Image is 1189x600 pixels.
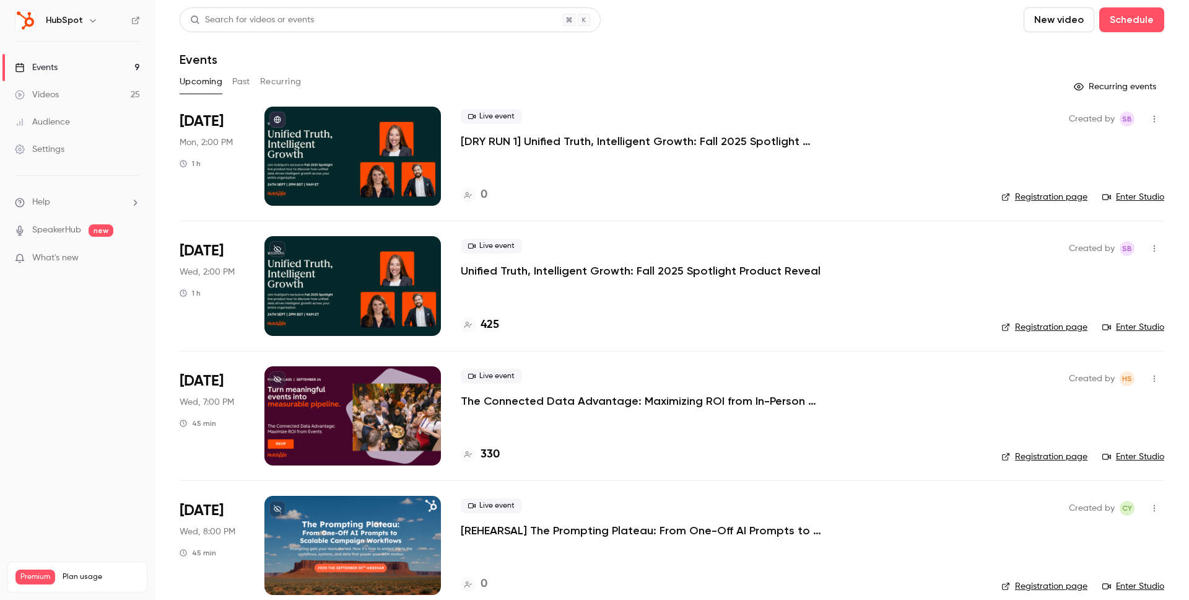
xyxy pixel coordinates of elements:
a: 0 [461,187,487,203]
button: New video [1024,7,1094,32]
a: 0 [461,576,487,593]
button: Upcoming [180,72,222,92]
div: 45 min [180,418,216,428]
span: Plan usage [63,572,139,582]
a: [REHEARSAL] The Prompting Plateau: From One-Off AI Prompts to Scalable Campaign Workflows [461,523,832,538]
span: HS [1122,371,1132,386]
div: Search for videos or events [190,14,314,27]
a: [DRY RUN 1] Unified Truth, Intelligent Growth: Fall 2025 Spotlight Product Reveal [461,134,832,149]
span: Live event [461,498,522,513]
span: [DATE] [180,112,224,131]
span: Celine Yung [1120,501,1135,516]
span: CY [1122,501,1132,516]
a: The Connected Data Advantage: Maximizing ROI from In-Person Events [461,394,832,408]
img: HubSpot [15,11,35,30]
a: Registration page [1001,451,1087,463]
span: Mon, 2:00 PM [180,136,233,149]
button: Recurring [260,72,302,92]
span: Sharan Bansal [1120,241,1135,256]
span: SB [1122,112,1132,126]
a: Unified Truth, Intelligent Growth: Fall 2025 Spotlight Product Reveal [461,263,821,278]
span: Sharan Bansal [1120,112,1135,126]
h6: HubSpot [46,14,83,27]
span: SB [1122,241,1132,256]
h1: Events [180,52,217,67]
a: 330 [461,446,500,463]
div: Settings [15,143,64,156]
div: Sep 24 Wed, 2:00 PM (Europe/London) [180,236,245,335]
h4: 0 [481,576,487,593]
a: Registration page [1001,191,1087,203]
div: 1 h [180,159,201,169]
h4: 330 [481,446,500,463]
span: Live event [461,109,522,124]
span: [DATE] [180,501,224,521]
a: SpeakerHub [32,224,81,237]
div: 45 min [180,548,216,558]
span: Help [32,196,50,209]
a: Enter Studio [1102,191,1164,203]
a: Enter Studio [1102,580,1164,593]
button: Past [232,72,250,92]
h4: 0 [481,187,487,203]
span: Created by [1069,371,1115,386]
span: What's new [32,252,79,265]
li: help-dropdown-opener [15,196,140,209]
span: new [89,224,113,237]
div: Sep 24 Wed, 3:00 PM (America/New York) [180,496,245,595]
button: Schedule [1099,7,1164,32]
span: [DATE] [180,371,224,391]
span: Live event [461,239,522,254]
span: Created by [1069,241,1115,256]
div: Audience [15,116,70,128]
div: Sep 24 Wed, 12:00 PM (America/Denver) [180,366,245,465]
div: Events [15,61,58,74]
span: Wed, 2:00 PM [180,266,235,278]
iframe: Noticeable Trigger [125,253,140,264]
a: Enter Studio [1102,451,1164,463]
a: Registration page [1001,580,1087,593]
a: 425 [461,317,499,333]
span: Wed, 7:00 PM [180,396,234,408]
a: Registration page [1001,321,1087,333]
div: Videos [15,89,59,101]
span: Created by [1069,112,1115,126]
span: [DATE] [180,241,224,261]
a: Enter Studio [1102,321,1164,333]
span: Premium [15,570,55,585]
span: Heather Smyth [1120,371,1135,386]
h4: 425 [481,317,499,333]
div: 1 h [180,288,201,298]
div: Sep 22 Mon, 2:00 PM (Europe/London) [180,107,245,206]
span: Wed, 8:00 PM [180,526,235,538]
button: Recurring events [1068,77,1164,97]
span: Created by [1069,501,1115,516]
span: Live event [461,369,522,384]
